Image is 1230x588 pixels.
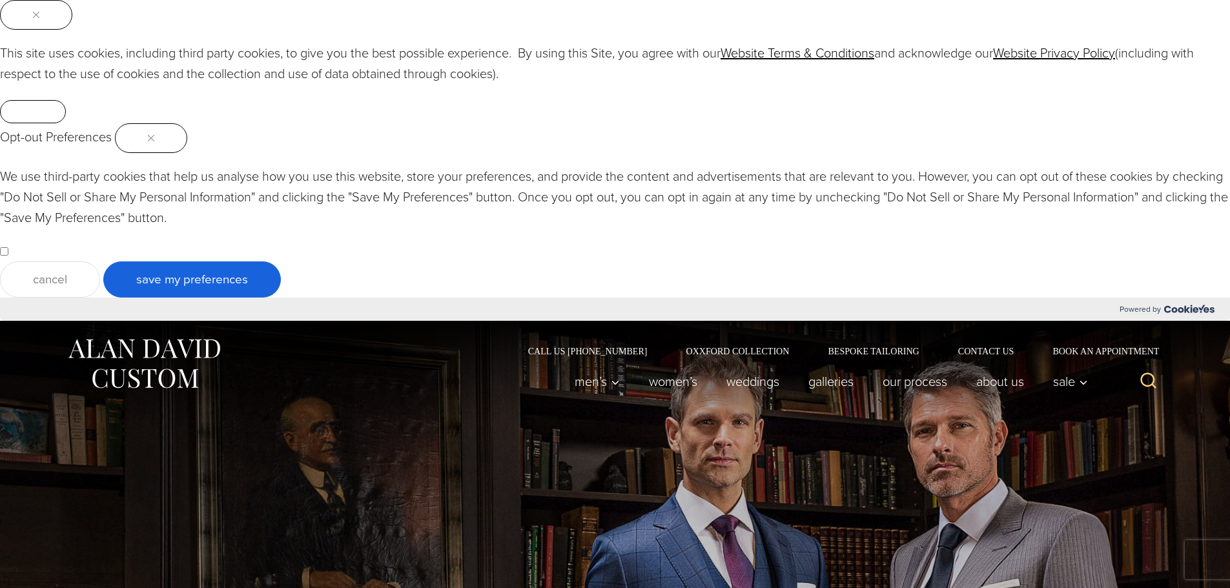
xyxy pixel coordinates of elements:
img: Alan David Custom [67,335,221,392]
a: Contact Us [939,347,1034,356]
a: Galleries [794,369,868,394]
a: Oxxford Collection [666,347,808,356]
a: Our Process [868,369,961,394]
a: About Us [961,369,1038,394]
img: Cookieyes logo [1164,305,1215,313]
a: Website Terms & Conditions [721,43,874,63]
span: Men’s [575,375,620,388]
nav: Secondary Navigation [509,347,1164,356]
button: View Search Form [1133,366,1164,397]
a: Bespoke Tailoring [808,347,938,356]
a: Women’s [634,369,712,394]
a: weddings [712,369,794,394]
button: Save My Preferences [103,261,281,298]
a: Website Privacy Policy [993,43,1115,63]
button: Close [115,123,187,153]
a: Call Us [PHONE_NUMBER] [509,347,667,356]
img: Close [33,12,39,18]
nav: Primary Navigation [560,369,1094,394]
img: Close [148,135,154,141]
a: Book an Appointment [1033,347,1163,356]
iframe: Opens a widget where you can chat to one of our agents [1147,549,1217,582]
span: Sale [1053,375,1088,388]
